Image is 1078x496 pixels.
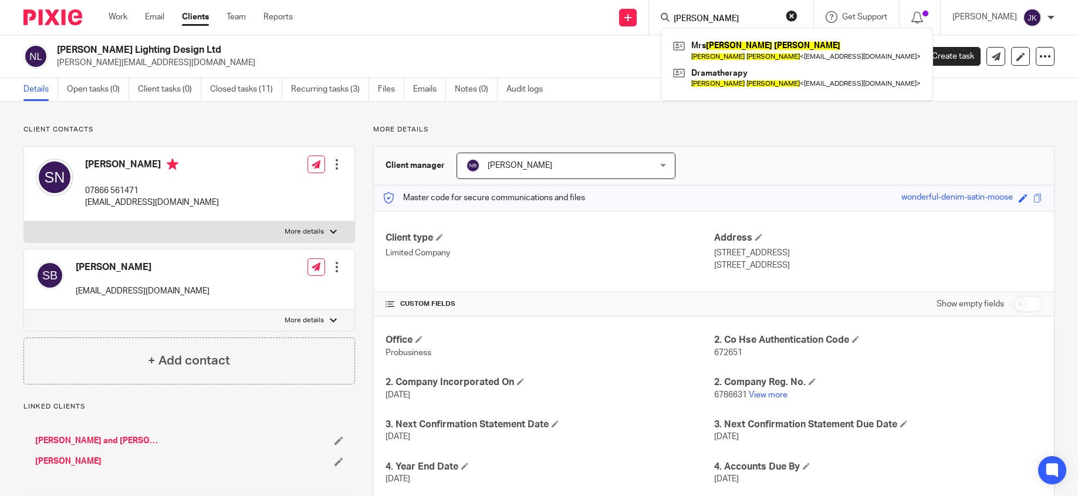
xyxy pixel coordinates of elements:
img: Pixie [23,9,82,25]
p: Master code for secure communications and files [383,192,585,204]
img: svg%3E [1023,8,1042,27]
h4: 2. Company Reg. No. [714,376,1042,389]
a: Clients [182,11,209,23]
i: Primary [167,158,178,170]
h4: 2. Company Incorporated On [386,376,714,389]
p: [EMAIL_ADDRESS][DOMAIN_NAME] [76,285,209,297]
p: More details [285,316,324,325]
h4: 4. Year End Date [386,461,714,473]
a: [PERSON_NAME] and [PERSON_NAME] Designers Limited [35,435,158,447]
h3: Client manager [386,160,445,171]
h4: Address [714,232,1042,244]
p: More details [285,227,324,237]
a: Reports [263,11,293,23]
h4: Office [386,334,714,346]
a: Audit logs [506,78,552,101]
h4: Client type [386,232,714,244]
div: wonderful-denim-satin-moose [901,191,1013,205]
h4: 3. Next Confirmation Statement Due Date [714,419,1042,431]
a: [PERSON_NAME] [35,455,102,467]
h2: [PERSON_NAME] Lighting Design Ltd [57,44,727,56]
h4: [PERSON_NAME] [85,158,219,173]
p: More details [373,125,1055,134]
h4: + Add contact [148,352,230,370]
h4: 2. Co Hse Authentication Code [714,334,1042,346]
p: 07866 561471 [85,185,219,197]
span: [DATE] [386,475,410,483]
h4: [PERSON_NAME] [76,261,209,274]
a: View more [749,391,788,399]
span: [DATE] [714,433,739,441]
a: Recurring tasks (3) [291,78,369,101]
span: [DATE] [386,391,410,399]
span: 672651 [714,349,742,357]
a: Files [378,78,404,101]
a: Email [145,11,164,23]
h4: CUSTOM FIELDS [386,299,714,309]
p: [STREET_ADDRESS] [714,259,1042,271]
span: Probusiness [386,349,431,357]
p: Linked clients [23,402,355,411]
a: Details [23,78,58,101]
a: Notes (0) [455,78,498,101]
a: Open tasks (0) [67,78,129,101]
h4: 3. Next Confirmation Statement Date [386,419,714,431]
img: svg%3E [466,158,480,173]
button: Clear [786,10,797,22]
p: [STREET_ADDRESS] [714,247,1042,259]
span: Get Support [842,13,887,21]
p: Limited Company [386,247,714,259]
a: Work [109,11,127,23]
p: [EMAIL_ADDRESS][DOMAIN_NAME] [85,197,219,208]
a: Closed tasks (11) [210,78,282,101]
a: Client tasks (0) [138,78,201,101]
p: [PERSON_NAME] [952,11,1017,23]
input: Search [673,14,778,25]
img: svg%3E [23,44,48,69]
span: [DATE] [386,433,410,441]
a: Emails [413,78,446,101]
img: svg%3E [36,158,73,196]
h4: 4. Accounts Due By [714,461,1042,473]
span: 6786631 [714,391,747,399]
span: [DATE] [714,475,739,483]
p: Client contacts [23,125,355,134]
p: [PERSON_NAME][EMAIL_ADDRESS][DOMAIN_NAME] [57,57,895,69]
span: [PERSON_NAME] [488,161,552,170]
label: Show empty fields [937,298,1004,310]
img: svg%3E [36,261,64,289]
a: Create task [913,47,981,66]
a: Team [227,11,246,23]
